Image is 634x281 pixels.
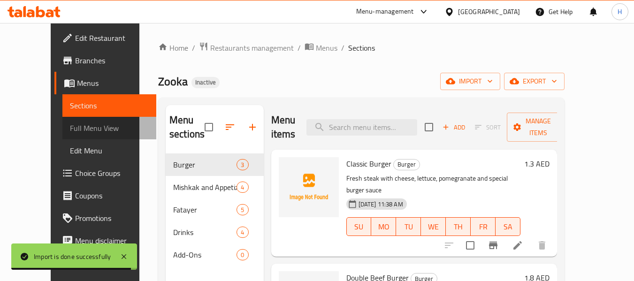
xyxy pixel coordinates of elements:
a: Menu disclaimer [54,229,157,252]
h2: Menu items [271,113,296,141]
button: MO [371,217,396,236]
div: items [237,159,248,170]
a: Choice Groups [54,162,157,184]
span: Edit Menu [70,145,149,156]
span: Menu disclaimer [75,235,149,246]
nav: Menu sections [166,150,264,270]
h6: 1.3 AED [524,157,550,170]
div: Fatayer [173,204,237,215]
h2: Menu sections [169,113,205,141]
span: Select section first [469,120,507,135]
button: TU [396,217,421,236]
a: Sections [62,94,157,117]
button: SU [346,217,372,236]
li: / [341,42,344,53]
span: Zooka [158,71,188,92]
span: Select to update [460,235,480,255]
button: TH [446,217,471,236]
span: Full Menu View [70,122,149,134]
a: Restaurants management [199,42,294,54]
button: delete [531,234,553,257]
div: [GEOGRAPHIC_DATA] [458,7,520,17]
span: 5 [237,205,248,214]
span: Manage items [514,115,562,139]
div: Mishkak and Appetizers4 [166,176,264,198]
a: Menus [54,72,157,94]
span: Burger [173,159,237,170]
div: Drinks4 [166,221,264,243]
span: SU [351,220,368,234]
div: Inactive [191,77,220,88]
span: Coupons [75,190,149,201]
li: / [192,42,195,53]
span: [DATE] 11:38 AM [355,200,407,209]
button: SA [496,217,520,236]
div: items [237,227,248,238]
span: Mishkak and Appetizers [173,182,237,193]
button: Add section [241,116,264,138]
span: Menus [316,42,337,53]
span: Add item [439,120,469,135]
span: WE [425,220,442,234]
a: Edit menu item [512,240,523,251]
span: Edit Restaurant [75,32,149,44]
a: Menus [305,42,337,54]
span: 4 [237,183,248,192]
span: Branches [75,55,149,66]
span: Choice Groups [75,167,149,179]
div: Fatayer5 [166,198,264,221]
div: Menu-management [356,6,414,17]
div: Burger [393,159,420,170]
nav: breadcrumb [158,42,565,54]
div: items [237,204,248,215]
span: Restaurants management [210,42,294,53]
button: import [440,73,500,90]
a: Full Menu View [62,117,157,139]
span: Menus [77,77,149,89]
div: Import is done successfully [34,251,111,262]
p: Fresh steak with cheese, lettuce, pomegranate and special burger sauce [346,173,521,196]
li: / [298,42,301,53]
span: TU [400,220,417,234]
span: Promotions [75,213,149,224]
div: items [237,249,248,260]
span: 4 [237,228,248,237]
input: search [306,119,417,136]
span: H [618,7,622,17]
button: Add [439,120,469,135]
a: Coupons [54,184,157,207]
span: Drinks [173,227,237,238]
span: Inactive [191,78,220,86]
span: Sections [348,42,375,53]
span: Select all sections [199,117,219,137]
button: Branch-specific-item [482,234,504,257]
a: Edit Menu [62,139,157,162]
span: Add-Ons [173,249,237,260]
button: Manage items [507,113,570,142]
span: export [512,76,557,87]
span: import [448,76,493,87]
a: Home [158,42,188,53]
span: Sections [70,100,149,111]
div: Burger3 [166,153,264,176]
button: WE [421,217,446,236]
img: Classic Burger [279,157,339,217]
span: 3 [237,160,248,169]
span: Burger [394,159,420,170]
a: Promotions [54,207,157,229]
div: Add-Ons0 [166,243,264,266]
span: Sort sections [219,116,241,138]
span: SA [499,220,517,234]
span: Add [441,122,466,133]
span: TH [450,220,467,234]
span: FR [474,220,492,234]
span: 0 [237,251,248,259]
a: Branches [54,49,157,72]
span: MO [375,220,392,234]
button: FR [471,217,496,236]
span: Select section [419,117,439,137]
